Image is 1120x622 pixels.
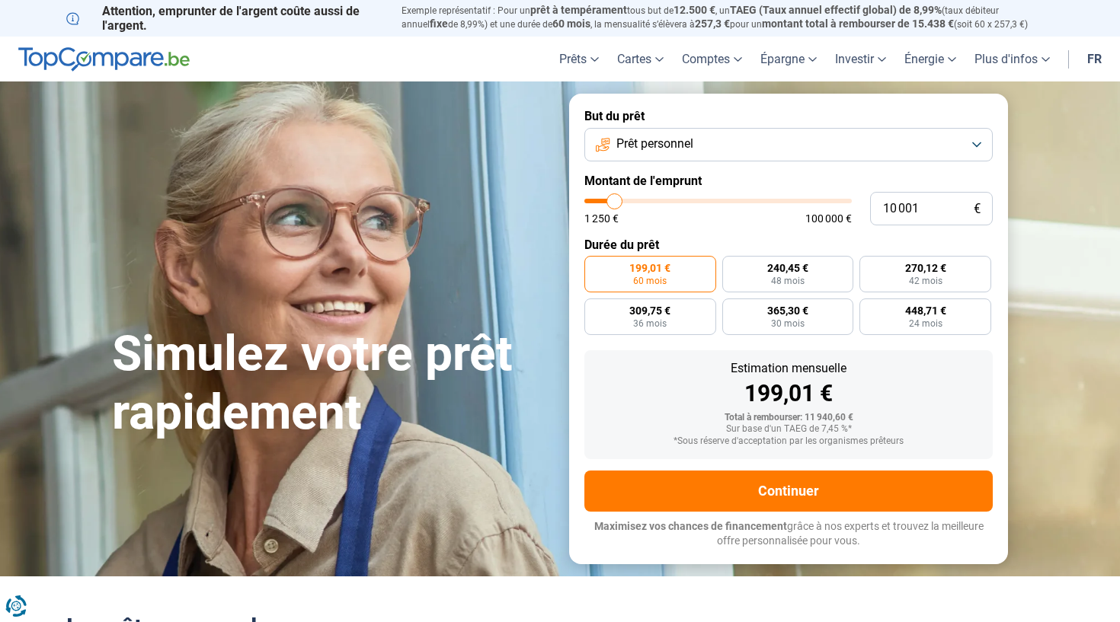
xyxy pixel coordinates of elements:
[430,18,448,30] span: fixe
[730,4,942,16] span: TAEG (Taux annuel effectif global) de 8,99%
[597,362,981,375] div: Estimation mensuelle
[550,37,608,81] a: Prêts
[905,305,946,316] span: 448,71 €
[597,424,981,435] div: Sur base d'un TAEG de 7,45 %*
[597,436,981,447] div: *Sous réserve d'acceptation par les organismes prêteurs
[616,136,693,152] span: Prêt personnel
[767,305,808,316] span: 365,30 €
[771,276,805,285] span: 48 mois
[584,519,993,549] p: grâce à nos experts et trouvez la meilleure offre personnalisée pour vous.
[584,238,993,252] label: Durée du prêt
[1078,37,1111,81] a: fr
[771,319,805,328] span: 30 mois
[767,263,808,273] span: 240,45 €
[909,276,942,285] span: 42 mois
[530,4,627,16] span: prêt à tempérament
[552,18,590,30] span: 60 mois
[66,4,383,33] p: Attention, emprunter de l'argent coûte aussi de l'argent.
[584,213,619,224] span: 1 250 €
[629,305,670,316] span: 309,75 €
[112,325,551,442] h1: Simulez votre prêt rapidement
[597,413,981,423] div: Total à rembourser: 11 940,60 €
[695,18,730,30] span: 257,3 €
[826,37,895,81] a: Investir
[895,37,965,81] a: Énergie
[594,520,787,532] span: Maximisez vos chances de financement
[751,37,826,81] a: Épargne
[633,276,667,285] span: 60 mois
[18,47,190,72] img: TopCompare
[762,18,954,30] span: montant total à rembourser de 15.438 €
[584,174,993,188] label: Montant de l'emprunt
[633,319,667,328] span: 36 mois
[673,37,751,81] a: Comptes
[965,37,1059,81] a: Plus d'infos
[597,382,981,405] div: 199,01 €
[608,37,673,81] a: Cartes
[905,263,946,273] span: 270,12 €
[805,213,852,224] span: 100 000 €
[584,109,993,123] label: But du prêt
[909,319,942,328] span: 24 mois
[584,470,993,512] button: Continuer
[629,263,670,273] span: 199,01 €
[674,4,715,16] span: 12.500 €
[584,128,993,161] button: Prêt personnel
[974,203,981,215] span: €
[402,4,1054,31] p: Exemple représentatif : Pour un tous but de , un (taux débiteur annuel de 8,99%) et une durée de ...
